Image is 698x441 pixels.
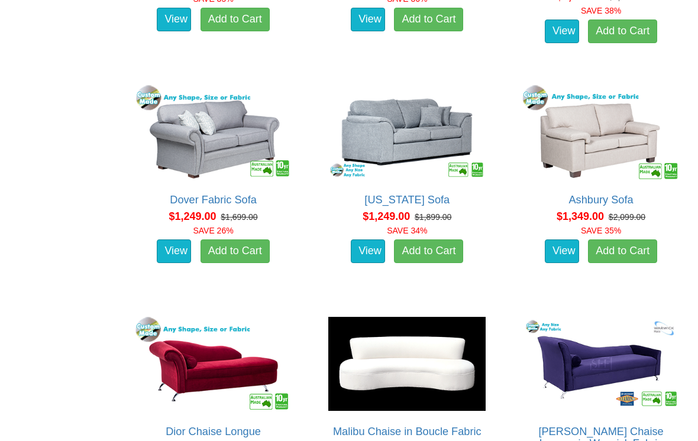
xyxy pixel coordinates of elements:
font: SAVE 26% [193,226,233,235]
a: View [157,239,191,263]
font: SAVE 35% [581,226,621,235]
font: SAVE 38% [581,6,621,15]
a: View [351,8,385,31]
a: Add to Cart [588,20,657,43]
del: $1,899.00 [415,212,451,222]
span: $1,349.00 [557,210,604,222]
img: Texas Sofa [325,82,489,182]
font: SAVE 34% [387,226,427,235]
img: Dior Chaise Longue [132,314,295,414]
a: View [545,20,579,43]
del: $2,099.00 [609,212,645,222]
span: $1,249.00 [169,210,216,222]
a: View [351,239,385,263]
a: Add to Cart [201,239,270,263]
a: Malibu Chaise in Boucle Fabric [333,426,482,437]
a: Dior Chaise Longue [166,426,261,437]
a: View [545,239,579,263]
a: Add to Cart [394,239,463,263]
a: Add to Cart [201,8,270,31]
img: Romeo Chaise Lounge in Warwick Fabric [519,314,683,414]
img: Dover Fabric Sofa [132,82,295,182]
img: Malibu Chaise in Boucle Fabric [325,314,489,414]
a: Add to Cart [394,8,463,31]
span: $1,249.00 [363,210,410,222]
a: Add to Cart [588,239,657,263]
a: View [157,8,191,31]
a: Ashbury Sofa [568,194,633,206]
a: [US_STATE] Sofa [364,194,450,206]
a: Dover Fabric Sofa [170,194,257,206]
img: Ashbury Sofa [519,82,683,182]
del: $1,699.00 [221,212,257,222]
